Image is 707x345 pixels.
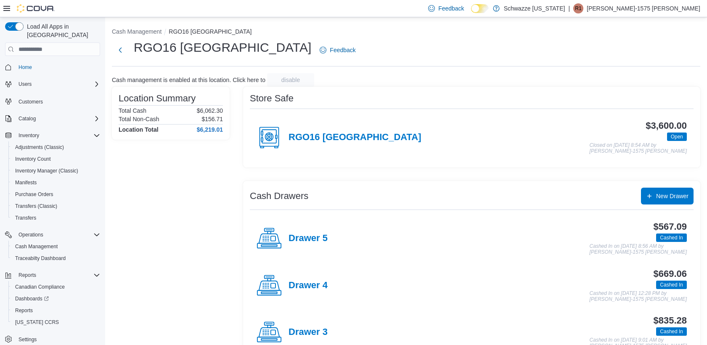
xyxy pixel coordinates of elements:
button: Reports [8,305,103,316]
a: Transfers (Classic) [12,201,61,211]
a: Dashboards [8,293,103,305]
span: Inventory Manager (Classic) [15,167,78,174]
span: Purchase Orders [12,189,100,199]
span: Inventory Count [15,156,51,162]
span: Manifests [12,178,100,188]
h3: Location Summary [119,93,196,103]
button: Catalog [2,113,103,125]
span: Purchase Orders [15,191,53,198]
button: Inventory [15,130,42,141]
span: Customers [15,96,100,106]
nav: An example of EuiBreadcrumbs [112,27,700,37]
h1: RGO16 [GEOGRAPHIC_DATA] [134,39,311,56]
span: Open [671,133,683,141]
input: Dark Mode [471,4,489,13]
button: Cash Management [8,241,103,252]
h4: RGO16 [GEOGRAPHIC_DATA] [289,132,421,143]
span: Cashed In [656,281,687,289]
span: Reports [15,307,33,314]
button: Manifests [8,177,103,188]
button: Customers [2,95,103,107]
span: Reports [12,305,100,316]
span: Operations [19,231,43,238]
button: Inventory Manager (Classic) [8,165,103,177]
span: Inventory Count [12,154,100,164]
button: Operations [15,230,47,240]
span: Adjustments (Classic) [15,144,64,151]
span: Open [667,133,687,141]
a: [US_STATE] CCRS [12,317,62,327]
a: Transfers [12,213,40,223]
p: Cash management is enabled at this location. Click here to [112,77,265,83]
a: Cash Management [12,241,61,252]
button: Home [2,61,103,73]
span: [US_STATE] CCRS [15,319,59,326]
span: Feedback [330,46,355,54]
a: Inventory Manager (Classic) [12,166,82,176]
span: Transfers [12,213,100,223]
p: Cashed In on [DATE] 8:56 AM by [PERSON_NAME]-1575 [PERSON_NAME] [590,244,687,255]
a: Reports [12,305,36,316]
button: Canadian Compliance [8,281,103,293]
span: Users [15,79,100,89]
span: Settings [19,336,37,343]
span: Catalog [15,114,100,124]
a: Home [15,62,35,72]
span: Dashboards [12,294,100,304]
span: disable [281,76,300,84]
span: Inventory Manager (Classic) [12,166,100,176]
span: Traceabilty Dashboard [15,255,66,262]
span: Cash Management [15,243,58,250]
span: Inventory [15,130,100,141]
span: Canadian Compliance [12,282,100,292]
p: [PERSON_NAME]-1575 [PERSON_NAME] [587,3,700,13]
span: Users [19,81,32,88]
span: Transfers [15,215,36,221]
a: Inventory Count [12,154,54,164]
span: New Drawer [656,192,688,200]
div: Rebecca-1575 Pietz [573,3,583,13]
a: Canadian Compliance [12,282,68,292]
p: Closed on [DATE] 8:54 AM by [PERSON_NAME]-1575 [PERSON_NAME] [590,143,687,154]
button: Reports [2,269,103,281]
button: Inventory Count [8,153,103,165]
span: Feedback [438,4,464,13]
h3: $567.09 [654,222,687,232]
span: Cashed In [660,234,683,241]
p: Cashed In on [DATE] 12:28 PM by [PERSON_NAME]-1575 [PERSON_NAME] [590,291,687,302]
h4: $6,219.01 [197,126,223,133]
button: Inventory [2,130,103,141]
p: $156.71 [201,116,223,122]
h3: Cash Drawers [250,191,308,201]
button: Users [2,78,103,90]
a: Traceabilty Dashboard [12,253,69,263]
button: RGO16 [GEOGRAPHIC_DATA] [169,28,252,35]
h4: Location Total [119,126,159,133]
button: Users [15,79,35,89]
button: Next [112,42,129,58]
h4: Drawer 4 [289,280,328,291]
h4: Drawer 5 [289,233,328,244]
span: Adjustments (Classic) [12,142,100,152]
a: Adjustments (Classic) [12,142,67,152]
button: Operations [2,229,103,241]
span: Dashboards [15,295,49,302]
a: Feedback [316,42,359,58]
h3: Store Safe [250,93,294,103]
h4: Drawer 3 [289,327,328,338]
a: Purchase Orders [12,189,57,199]
span: Manifests [15,179,37,186]
span: Canadian Compliance [15,284,65,290]
span: Cashed In [656,234,687,242]
span: Cashed In [660,281,683,289]
span: Traceabilty Dashboard [12,253,100,263]
button: Cash Management [112,28,162,35]
span: Reports [19,272,36,279]
p: $6,062.30 [197,107,223,114]
span: R1 [575,3,581,13]
span: Transfers (Classic) [15,203,57,210]
button: Catalog [15,114,39,124]
button: Adjustments (Classic) [8,141,103,153]
h3: $669.06 [654,269,687,279]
